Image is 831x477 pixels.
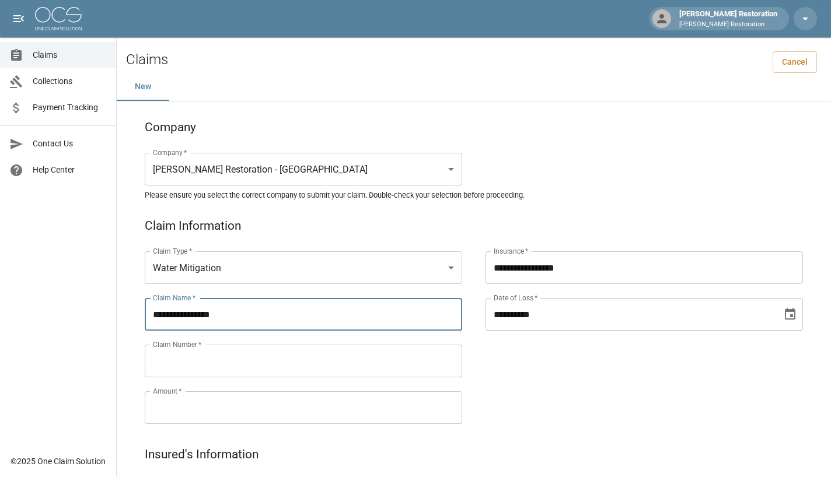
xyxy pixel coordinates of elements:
label: Claim Type [153,246,192,256]
span: Collections [33,75,107,87]
button: Choose date, selected date is Aug 26, 2025 [778,303,802,326]
span: Contact Us [33,138,107,150]
div: [PERSON_NAME] Restoration - [GEOGRAPHIC_DATA] [145,153,462,185]
a: Cancel [773,51,817,73]
p: [PERSON_NAME] Restoration [679,20,777,30]
label: Claim Number [153,339,201,349]
button: New [117,73,169,101]
label: Company [153,148,187,157]
span: Help Center [33,164,107,176]
div: [PERSON_NAME] Restoration [675,8,782,29]
h5: Please ensure you select the correct company to submit your claim. Double-check your selection be... [145,190,803,200]
label: Claim Name [153,293,195,303]
div: Water Mitigation [145,251,462,284]
label: Date of Loss [494,293,537,303]
label: Amount [153,386,182,396]
img: ocs-logo-white-transparent.png [35,7,82,30]
button: open drawer [7,7,30,30]
span: Payment Tracking [33,101,107,114]
h2: Claims [126,51,168,68]
div: dynamic tabs [117,73,831,101]
span: Claims [33,49,107,61]
label: Insurance [494,246,528,256]
div: © 2025 One Claim Solution [11,455,106,467]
